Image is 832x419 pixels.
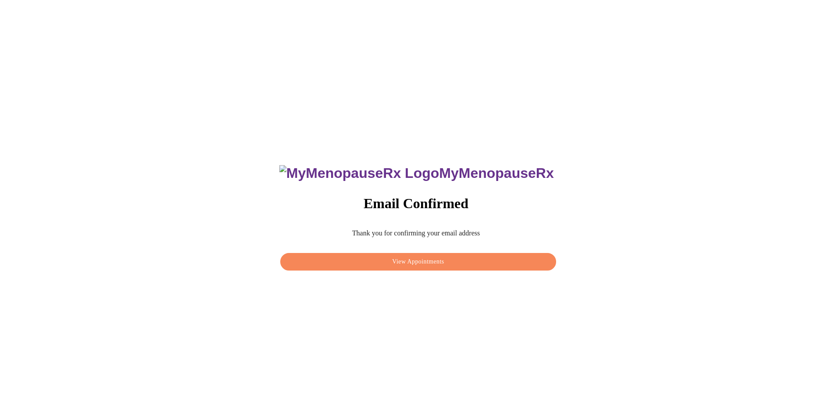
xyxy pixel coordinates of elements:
[278,195,553,212] h3: Email Confirmed
[279,165,554,181] h3: MyMenopauseRx
[280,253,556,271] button: View Appointments
[278,255,558,263] a: View Appointments
[279,165,439,181] img: MyMenopauseRx Logo
[278,229,553,237] p: Thank you for confirming your email address
[290,256,546,267] span: View Appointments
